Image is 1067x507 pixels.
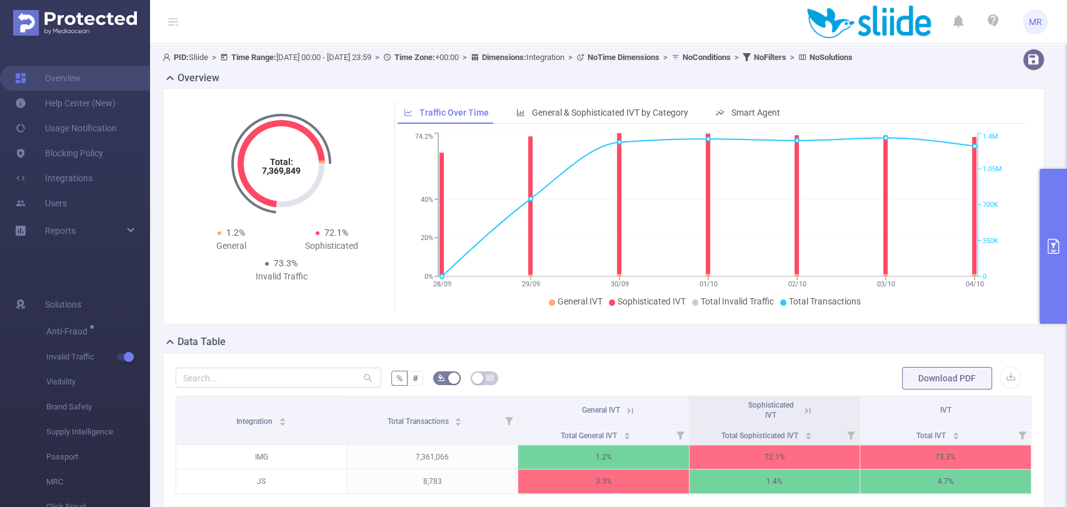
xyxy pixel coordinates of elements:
[176,368,381,388] input: Search...
[419,108,489,118] span: Traffic Over Time
[659,53,671,62] span: >
[46,444,150,469] span: Passport
[701,296,774,306] span: Total Invalid Traffic
[46,369,150,394] span: Visibility
[748,401,794,419] span: Sophisticated IVT
[623,430,630,434] i: icon: caret-up
[15,141,103,166] a: Blocking Policy
[433,280,451,288] tspan: 28/09
[966,280,984,288] tspan: 04/10
[348,445,518,469] p: 7,361,066
[454,416,462,423] div: Sort
[805,430,812,434] i: icon: caret-up
[983,165,1002,173] tspan: 1.05M
[394,53,435,62] b: Time Zone:
[208,53,220,62] span: >
[940,406,951,414] span: IVT
[45,292,81,317] span: Solutions
[558,296,603,306] span: General IVT
[671,424,689,444] i: Filter menu
[178,71,219,86] h2: Overview
[486,374,494,381] i: icon: table
[877,280,895,288] tspan: 03/10
[952,434,959,438] i: icon: caret-down
[404,108,413,117] i: icon: line-chart
[231,270,332,283] div: Invalid Traffic
[163,53,853,62] span: Sliide [DATE] 00:00 - [DATE] 23:59 +00:00
[176,445,347,469] p: IMG
[46,327,92,336] span: Anti-Fraud
[46,394,150,419] span: Brand Safety
[699,280,718,288] tspan: 01/10
[786,53,798,62] span: >
[754,53,786,62] b: No Filters
[236,417,274,426] span: Integration
[689,469,860,493] p: 1.4%
[983,273,986,281] tspan: 0
[860,445,1031,469] p: 73.3%
[396,373,403,383] span: %
[324,228,348,238] span: 72.1%
[281,239,382,253] div: Sophisticated
[564,53,576,62] span: >
[181,239,281,253] div: General
[611,280,629,288] tspan: 30/09
[482,53,564,62] span: Integration
[952,430,959,434] i: icon: caret-up
[532,108,688,118] span: General & Sophisticated IVT by Category
[805,434,812,438] i: icon: caret-down
[226,228,245,238] span: 1.2%
[860,469,1031,493] p: 4.7%
[348,469,518,493] p: 8,783
[270,157,293,167] tspan: Total:
[561,431,619,440] span: Total General IVT
[455,421,462,424] i: icon: caret-down
[809,53,853,62] b: No Solutions
[1013,424,1031,444] i: Filter menu
[279,416,286,419] i: icon: caret-up
[176,469,347,493] p: JS
[279,416,286,423] div: Sort
[174,53,189,62] b: PID:
[45,226,76,236] span: Reports
[15,191,67,216] a: Users
[15,66,81,91] a: Overview
[15,166,93,191] a: Integrations
[459,53,471,62] span: >
[842,424,859,444] i: Filter menu
[731,108,780,118] span: Smart Agent
[983,201,998,209] tspan: 700K
[178,334,226,349] h2: Data Table
[46,419,150,444] span: Supply Intelligence
[983,237,998,245] tspan: 350K
[424,273,433,281] tspan: 0%
[952,430,959,438] div: Sort
[15,116,117,141] a: Usage Notification
[482,53,526,62] b: Dimensions :
[46,469,150,494] span: MRC
[788,280,806,288] tspan: 02/10
[518,469,689,493] p: 3.3%
[721,431,800,440] span: Total Sophisticated IVT
[500,396,518,444] i: Filter menu
[387,417,450,426] span: Total Transactions
[231,53,276,62] b: Time Range:
[163,53,174,61] i: icon: user
[274,258,298,268] span: 73.3%
[731,53,743,62] span: >
[455,416,462,419] i: icon: caret-up
[415,133,433,141] tspan: 74.2%
[421,234,433,242] tspan: 20%
[689,445,860,469] p: 72.1%
[13,10,137,36] img: Protected Media
[15,91,116,116] a: Help Center (New)
[438,374,445,381] i: icon: bg-colors
[45,218,76,243] a: Reports
[522,280,540,288] tspan: 29/09
[588,53,659,62] b: No Time Dimensions
[518,445,689,469] p: 1.2%
[421,196,433,204] tspan: 40%
[916,431,948,440] span: Total IVT
[279,421,286,424] i: icon: caret-down
[789,296,861,306] span: Total Transactions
